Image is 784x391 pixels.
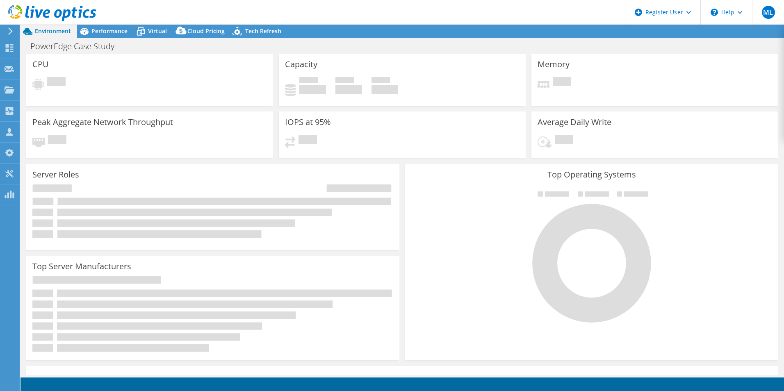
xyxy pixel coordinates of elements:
[32,170,79,179] h3: Server Roles
[148,27,167,35] span: Virtual
[371,85,398,94] h4: 0 GiB
[32,118,173,127] h3: Peak Aggregate Network Throughput
[711,9,718,16] svg: \n
[285,118,331,127] h3: IOPS at 95%
[32,262,131,271] h3: Top Server Manufacturers
[371,77,390,85] span: Total
[47,77,66,88] span: Pending
[538,60,570,69] h3: Memory
[299,135,317,146] span: Pending
[285,60,317,69] h3: Capacity
[335,77,354,85] span: Free
[538,118,611,127] h3: Average Daily Write
[299,85,326,94] h4: 0 GiB
[553,77,571,88] span: Pending
[48,135,66,146] span: Pending
[299,77,318,85] span: Used
[411,170,772,179] h3: Top Operating Systems
[187,27,225,35] span: Cloud Pricing
[555,135,573,146] span: Pending
[245,27,281,35] span: Tech Refresh
[35,27,71,35] span: Environment
[91,27,128,35] span: Performance
[27,42,127,51] h1: PowerEdge Case Study
[335,85,362,94] h4: 0 GiB
[32,60,49,69] h3: CPU
[762,6,775,19] span: ML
